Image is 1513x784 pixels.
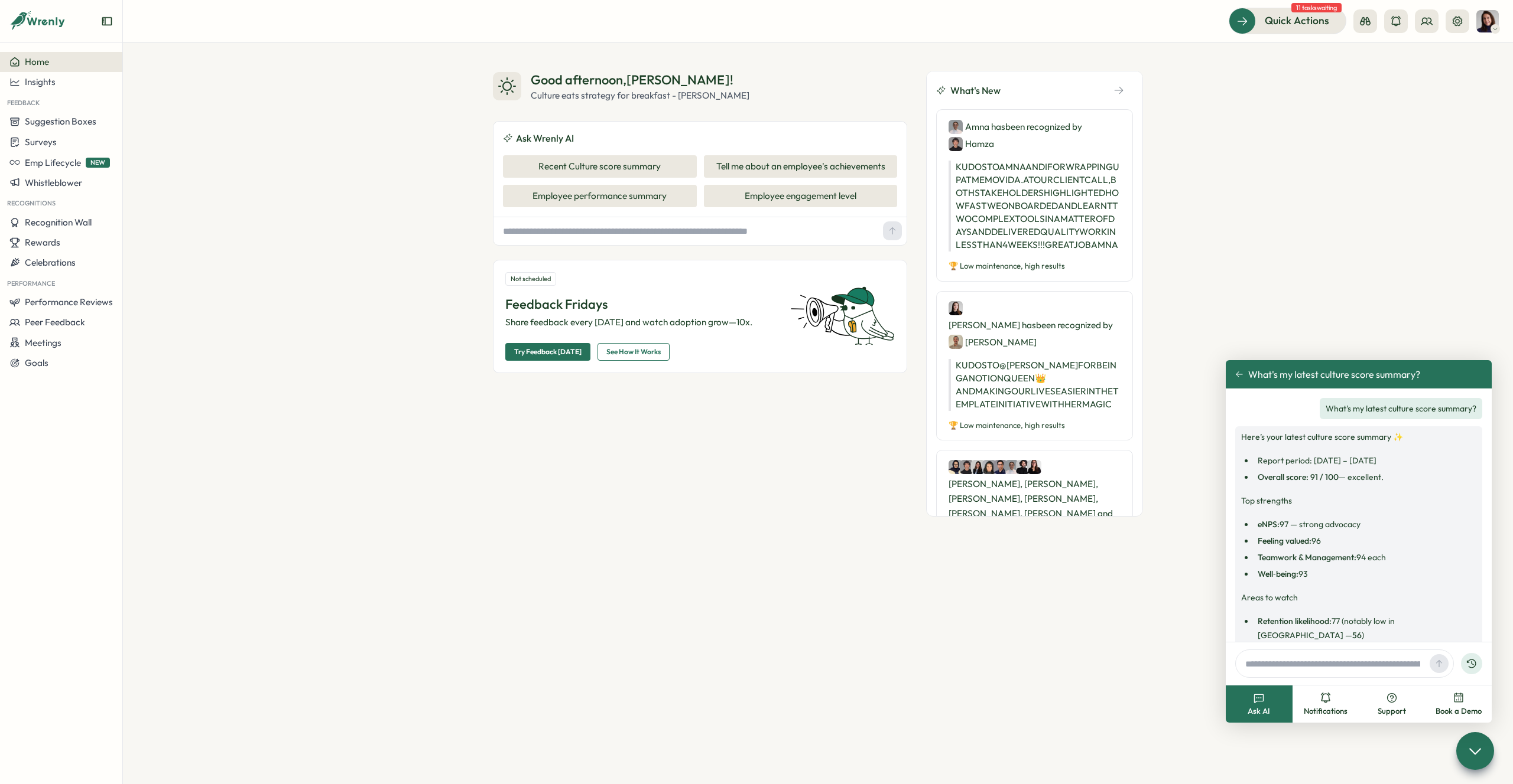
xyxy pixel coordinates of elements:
li: Report period: [DATE] – [DATE] [1254,453,1476,468]
span: NEW [86,158,110,168]
span: Peer Feedback [25,316,85,328]
p: Feedback Fridays [505,295,776,313]
span: Recognition Wall [25,217,92,228]
li: 93 [1254,567,1476,581]
span: Celebrations [25,257,76,268]
span: Quick Actions [1265,13,1329,28]
span: Whistleblower [25,177,82,188]
img: Adriana Fosca [1027,460,1041,474]
div: Good afternoon , [PERSON_NAME] ! [531,71,749,89]
span: Suggestion Boxes [25,116,96,127]
div: Not scheduled [505,272,556,286]
button: Try Feedback [DATE] [505,343,590,361]
span: Ask AI [1248,706,1270,717]
span: Book a Demo [1436,706,1482,717]
img: Amna Khattak [1005,460,1019,474]
div: Amna has been recognized by [949,119,1121,151]
img: Batool Fatima [949,460,963,474]
span: Goals [25,357,48,368]
div: Culture eats strategy for breakfast - [PERSON_NAME] [531,89,749,102]
strong: eNPS: [1258,519,1280,530]
strong: Feeling valued: [1258,535,1311,546]
button: Employee performance summary [503,185,697,207]
img: Angelina Costa [982,460,996,474]
span: See How It Works [606,344,661,360]
p: 🏆 Low maintenance, high results [949,261,1121,272]
span: Surveys [25,136,57,148]
button: Notifications [1293,685,1359,723]
p: KUDOS TO @[PERSON_NAME] FOR BEING A NOTION QUEEN 👑 AND MAKING OUR LIVES EASIER IN THE TEMPLATE IN... [949,359,1121,411]
p: Share feedback every [DATE] and watch adoption grow—10x. [505,316,776,329]
button: Ask AI [1226,685,1293,723]
li: — excellent. [1254,470,1476,484]
p: Here’s your latest culture score summary ✨ [1241,430,1476,444]
span: Try Feedback [DATE] [514,344,582,360]
p: KUDOS TO AMNA AND I FOR WRAPPING UP AT MEMOVIDA. AT OUR CLIENT CALL, BOTH STAKEHOLDERS HIGHLIGHTE... [949,161,1121,251]
img: Hamza Atique [949,137,963,151]
span: Insights [25,76,56,87]
img: Viktoria Korzhova [1476,10,1499,32]
button: Quick Actions [1229,8,1346,34]
img: Ubaid (Ubi) [1016,460,1030,474]
div: [PERSON_NAME] has been recognized by [949,301,1121,349]
button: Support [1359,685,1426,723]
img: Marina Moric [971,460,985,474]
span: Rewards [25,237,60,248]
p: Areas to watch [1241,590,1476,605]
li: 97 — strong advocacy [1254,517,1476,531]
button: Employee engagement level [704,185,898,207]
span: Ask Wrenly AI [516,131,574,146]
strong: 56 [1352,630,1362,641]
button: Recent Culture score summary [503,155,697,178]
button: See How It Works [598,343,670,361]
button: Expand sidebar [101,15,113,27]
strong: Well‑being: [1258,569,1298,579]
span: Emp Lifecycle [25,157,81,168]
strong: 91 / 100 [1310,472,1339,482]
img: Francisco Afonso [949,335,963,349]
div: [PERSON_NAME] [949,335,1037,349]
div: Hamza [949,136,994,151]
p: Top strengths [1241,494,1476,508]
div: [PERSON_NAME], [PERSON_NAME], [PERSON_NAME], [PERSON_NAME], [PERSON_NAME], [PERSON_NAME] and [PER... [949,460,1121,553]
li: 94 each [1254,550,1476,564]
img: Amna Khattak [949,120,963,134]
span: Performance Reviews [25,296,113,308]
li: 77 (notably low in [GEOGRAPHIC_DATA] — ) [1254,614,1476,642]
strong: Retention likelihood: [1258,616,1332,626]
li: 96 [1254,534,1476,548]
span: What's New [950,83,1001,98]
span: What's my latest culture score summary? [1248,369,1420,380]
span: Notifications [1304,706,1348,717]
strong: Overall score: [1258,472,1309,482]
button: Book a Demo [1426,685,1492,723]
button: What's my latest culture score summary? [1235,369,1420,380]
img: Hamza Atique [960,460,974,474]
img: Elena Ladushyna [949,301,963,315]
span: Meetings [25,337,61,348]
p: What's my latest culture score summary? [1326,401,1476,416]
strong: Teamwork & Management: [1258,552,1356,563]
span: Home [25,56,49,67]
button: Tell me about an employee's achievements [704,155,898,178]
span: 11 tasks waiting [1291,3,1342,12]
p: 🏆 Low maintenance, high results [949,420,1121,431]
img: Furqan Tariq [993,460,1008,474]
span: Support [1378,706,1406,717]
